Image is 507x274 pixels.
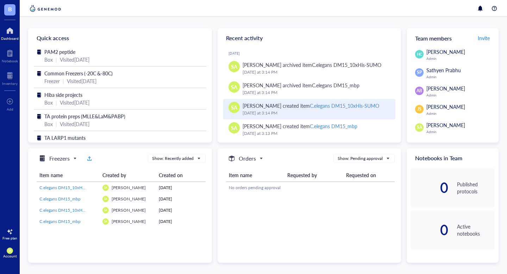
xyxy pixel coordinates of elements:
[37,169,100,182] th: Item name
[112,207,146,213] span: [PERSON_NAME]
[343,169,395,182] th: Requested on
[1,36,19,41] div: Dashboard
[8,5,12,13] span: B
[407,148,499,168] div: Notebooks in Team
[239,154,256,163] h5: Orders
[2,70,18,86] a: Inventory
[56,99,57,106] div: |
[104,186,107,189] span: SA
[218,28,401,48] div: Recent activity
[226,169,285,182] th: Item name
[2,236,17,240] div: Free plan
[44,99,53,106] div: Box
[39,196,81,202] span: C.elegans DM15_mbp
[457,181,494,195] div: Published protocols
[229,185,392,191] div: No orders pending approval
[39,185,97,191] a: C.elegans DM15_10xHis-SUMO
[243,102,380,110] div: [PERSON_NAME] created item
[229,51,396,55] div: [DATE]
[56,120,57,128] div: |
[44,56,53,63] div: Box
[2,81,18,86] div: Inventory
[39,218,97,225] a: C.elegans DM15_mbp
[60,120,89,128] div: Visited [DATE]
[417,106,421,112] span: JS
[1,25,19,41] a: Dashboard
[417,51,422,57] span: HC
[417,69,422,76] span: SP
[104,197,107,201] span: SA
[28,28,212,48] div: Quick access
[49,154,70,163] h5: Freezers
[310,123,357,130] div: C.elegans DM15_mbp
[2,48,18,63] a: Notebook
[28,4,63,13] img: genemod-logo
[411,224,448,236] div: 0
[312,82,359,89] div: C.elegans DM15_mbp
[44,120,53,128] div: Box
[112,185,146,191] span: [PERSON_NAME]
[411,182,448,193] div: 0
[156,169,206,182] th: Created on
[407,28,499,48] div: Team members
[39,207,97,213] a: C.elegans DM15_10xHis-SUMO
[112,196,146,202] span: [PERSON_NAME]
[243,69,390,76] div: [DATE] at 3:14 PM
[243,110,390,117] div: [DATE] at 3:14 PM
[60,99,89,106] div: Visited [DATE]
[44,113,125,120] span: TA protein preps (MLLE&LaM&PABP)
[159,218,203,225] div: [DATE]
[44,70,113,77] span: Common Freezers (-20C &-80C)
[152,155,194,162] div: Show: Recently added
[231,124,237,132] span: SA
[478,35,490,42] span: Invite
[243,89,390,96] div: [DATE] at 3:14 PM
[39,196,97,202] a: C.elegans DM15_mbp
[56,142,57,149] div: |
[3,254,17,258] div: Account
[7,107,13,111] div: Add
[426,93,494,97] div: Admin
[312,61,381,68] div: C.elegans DM15_10xHis-SUMO
[243,130,390,137] div: [DATE] at 3:13 PM
[44,134,86,141] span: TA LARP1 mutants
[231,104,237,111] span: SA
[159,196,203,202] div: [DATE]
[223,119,396,140] a: SA[PERSON_NAME] created itemC.elegans DM15_mbp[DATE] at 3:13 PM
[417,88,422,94] span: AB
[338,155,383,162] div: Show: Pending approval
[67,77,96,85] div: Visited [DATE]
[60,142,89,149] div: Visited [DATE]
[100,169,156,182] th: Created by
[231,83,237,91] span: SA
[243,122,357,130] div: [PERSON_NAME] created item
[426,85,465,92] span: [PERSON_NAME]
[243,81,359,89] div: [PERSON_NAME] archived item
[44,48,75,55] span: PAM2 peptide
[112,218,146,224] span: [PERSON_NAME]
[426,48,465,55] span: [PERSON_NAME]
[426,103,465,110] span: [PERSON_NAME]
[457,223,494,237] div: Active notebooks
[426,122,465,129] span: [PERSON_NAME]
[426,67,461,74] span: Sathyen Prabhu
[39,218,81,224] span: C.elegans DM15_mbp
[223,99,396,119] a: SA[PERSON_NAME] created itemC.elegans DM15_10xHis-SUMO[DATE] at 3:14 PM
[56,56,57,63] div: |
[44,77,60,85] div: Freezer
[159,207,203,213] div: [DATE]
[8,249,12,253] span: SA
[231,63,237,70] span: SA
[477,32,490,44] button: Invite
[310,102,379,109] div: C.elegans DM15_10xHis-SUMO
[426,111,494,116] div: Admin
[44,142,53,149] div: Box
[417,124,422,131] span: SA
[39,185,100,191] span: C.elegans DM15_10xHis-SUMO
[426,75,494,79] div: Admin
[63,77,64,85] div: |
[426,56,494,61] div: Admin
[159,185,203,191] div: [DATE]
[60,56,89,63] div: Visited [DATE]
